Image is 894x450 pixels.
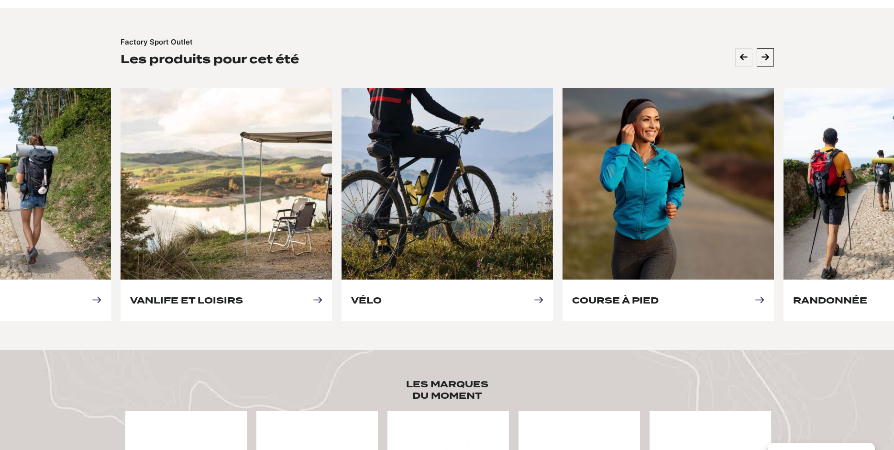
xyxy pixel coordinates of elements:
p: Factory Sport Outlet [121,37,193,48]
article: 1 of 4 [563,88,774,321]
h2: Les produits pour cet été [121,52,299,67]
a: Vélo [351,295,382,305]
article: 3 of 4 [121,88,332,321]
a: Vanlife et loisirs [130,295,243,305]
a: Course à pied [572,295,659,305]
article: 4 of 4 [342,88,553,321]
a: Randonnée [793,295,867,305]
h2: Les marques du moment [398,379,496,401]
